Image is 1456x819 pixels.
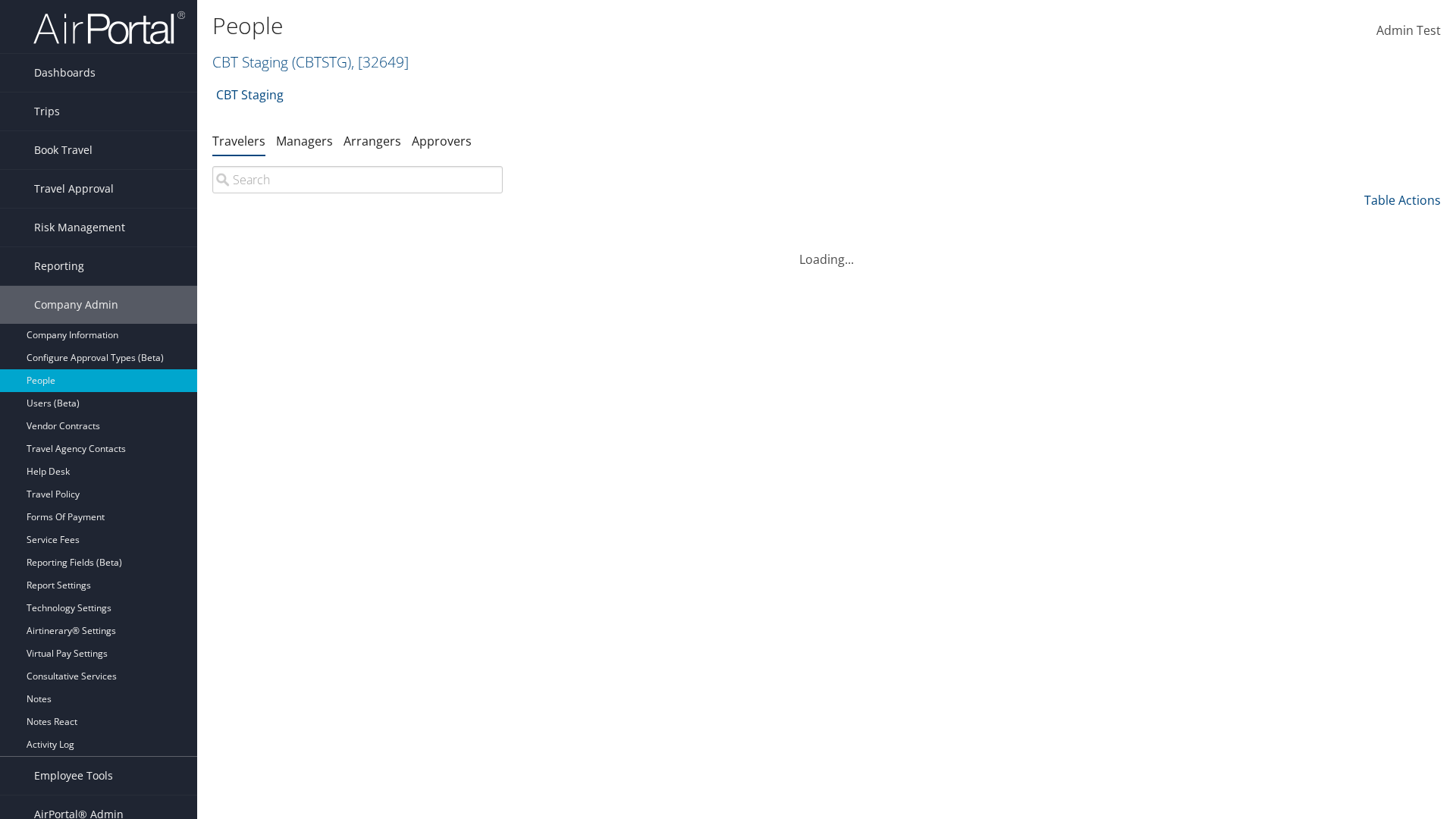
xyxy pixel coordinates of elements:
a: CBT Staging [216,80,284,110]
a: Admin Test [1376,8,1441,55]
img: airportal-logo.png [33,10,185,45]
a: Table Actions [1364,192,1441,209]
h1: People [212,10,1031,42]
a: Travelers [212,133,265,149]
span: Risk Management [34,209,125,246]
span: Travel Approval [34,170,114,208]
span: Book Travel [34,131,93,169]
a: Managers [276,133,333,149]
a: Arrangers [344,133,401,149]
a: Approvers [412,133,472,149]
span: Admin Test [1376,22,1441,39]
span: Company Admin [34,286,118,324]
span: Reporting [34,247,84,285]
span: Dashboards [34,54,96,92]
div: Loading... [212,232,1441,268]
span: , [ 32649 ] [351,52,409,72]
span: Employee Tools [34,757,113,795]
span: ( CBTSTG ) [292,52,351,72]
span: Trips [34,93,60,130]
input: Search [212,166,503,193]
a: CBT Staging [212,52,409,72]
